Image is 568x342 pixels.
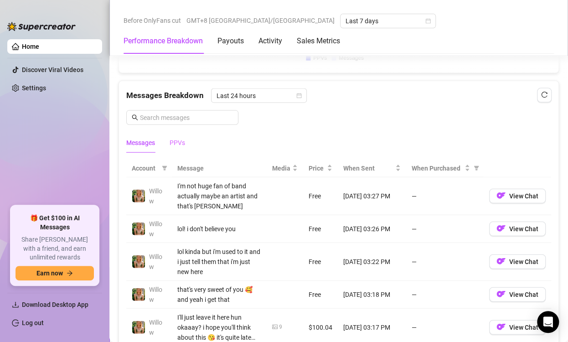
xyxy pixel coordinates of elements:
[149,319,162,336] span: Willow
[124,14,181,27] span: Before OnlyFans cut
[172,160,267,177] th: Message
[22,66,83,73] a: Discover Viral Videos
[338,281,406,309] td: [DATE] 03:18 PM
[149,220,162,238] span: Willow
[412,163,463,173] span: When Purchased
[12,301,19,308] span: download
[509,225,538,233] span: View Chat
[126,88,551,103] div: Messages Breakdown
[489,326,546,333] a: OFView Chat
[140,113,233,123] input: Search messages
[22,84,46,92] a: Settings
[279,323,282,332] div: 9
[132,255,145,268] img: Willow
[303,281,338,309] td: Free
[177,285,261,305] div: that's very sweet of you 🥰 and yeah i get that
[509,324,538,331] span: View Chat
[338,243,406,281] td: [DATE] 03:22 PM
[272,163,290,173] span: Media
[343,163,393,173] span: When Sent
[36,269,63,277] span: Earn now
[489,222,546,236] button: OFView Chat
[177,181,261,211] div: I'm not huge fan of band actually maybe an artist and that's [PERSON_NAME]
[309,163,325,173] span: Price
[406,215,484,243] td: —
[296,93,302,98] span: calendar
[170,138,185,148] div: PPVs
[425,18,431,24] span: calendar
[303,243,338,281] td: Free
[338,177,406,215] td: [DATE] 03:27 PM
[177,247,261,277] div: lol kinda but i'm used to it and i just tell them that i'm just new here
[489,260,546,267] a: OFView Chat
[149,286,162,303] span: Willow
[15,266,94,280] button: Earn nowarrow-right
[406,281,484,309] td: —
[509,258,538,265] span: View Chat
[22,301,88,308] span: Download Desktop App
[406,160,484,177] th: When Purchased
[132,163,158,173] span: Account
[22,43,39,50] a: Home
[132,190,145,202] img: Willow
[489,254,546,269] button: OFView Chat
[132,114,138,121] span: search
[338,215,406,243] td: [DATE] 03:26 PM
[149,253,162,270] span: Willow
[489,320,546,335] button: OFView Chat
[149,187,162,205] span: Willow
[489,287,546,302] button: OFView Chat
[489,227,546,234] a: OFView Chat
[132,321,145,334] img: Willow
[496,290,506,299] img: OF
[160,161,169,175] span: filter
[7,22,76,31] img: logo-BBDzfeDw.svg
[303,177,338,215] td: Free
[303,160,338,177] th: Price
[537,311,559,333] div: Open Intercom Messenger
[509,192,538,200] span: View Chat
[272,324,278,330] span: picture
[186,14,335,27] span: GMT+8 [GEOGRAPHIC_DATA]/[GEOGRAPHIC_DATA]
[124,36,203,47] div: Performance Breakdown
[406,243,484,281] td: —
[162,166,167,171] span: filter
[472,161,481,175] span: filter
[496,257,506,266] img: OF
[489,194,546,202] a: OFView Chat
[297,36,340,47] div: Sales Metrics
[338,160,406,177] th: When Sent
[267,160,303,177] th: Media
[217,36,244,47] div: Payouts
[15,214,94,232] span: 🎁 Get $100 in AI Messages
[489,293,546,300] a: OFView Chat
[132,223,145,235] img: Willow
[489,189,546,203] button: OFView Chat
[15,235,94,262] span: Share [PERSON_NAME] with a friend, and earn unlimited rewards
[496,224,506,233] img: OF
[541,92,547,98] span: reload
[67,270,73,276] span: arrow-right
[509,291,538,298] span: View Chat
[132,288,145,301] img: Willow
[217,89,301,103] span: Last 24 hours
[303,215,338,243] td: Free
[126,138,155,148] div: Messages
[177,224,261,234] div: lol! i don't believe you
[22,319,44,326] a: Log out
[496,322,506,332] img: OF
[258,36,282,47] div: Activity
[346,14,430,28] span: Last 7 days
[474,166,479,171] span: filter
[496,191,506,200] img: OF
[406,177,484,215] td: —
